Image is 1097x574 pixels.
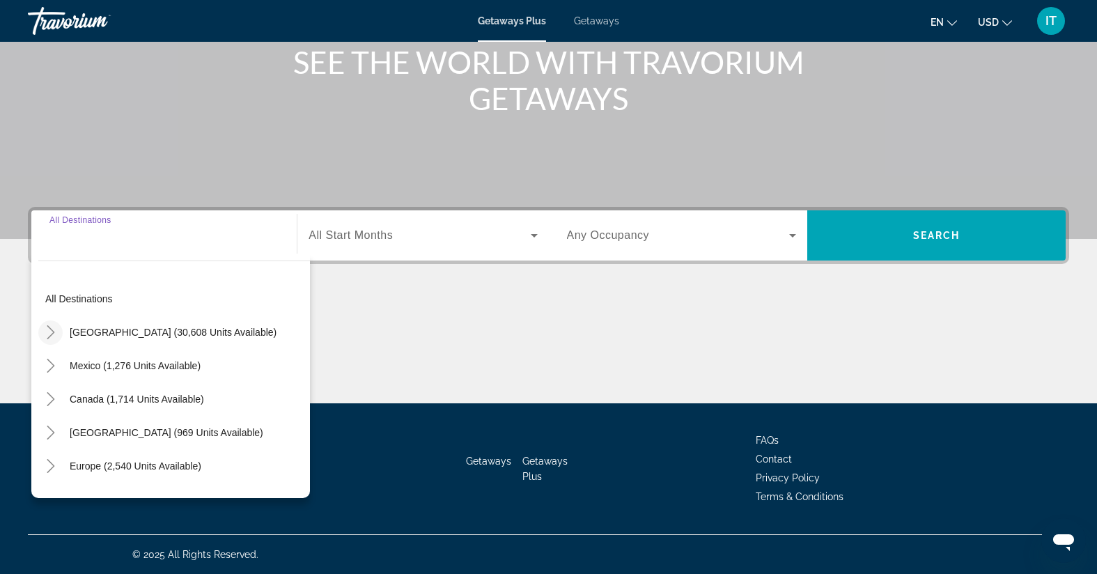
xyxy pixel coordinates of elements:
[288,44,810,116] h1: SEE THE WORLD WITH TRAVORIUM GETAWAYS
[31,210,1066,261] div: Search widget
[63,387,211,412] button: Canada (1,714 units available)
[38,454,63,479] button: Toggle Europe (2,540 units available)
[978,12,1012,32] button: Change currency
[1033,6,1069,36] button: User Menu
[913,230,960,241] span: Search
[38,421,63,445] button: Toggle Caribbean & Atlantic Islands (969 units available)
[132,549,258,560] span: © 2025 All Rights Reserved.
[931,12,957,32] button: Change language
[1045,14,1057,28] span: IT
[38,286,310,311] button: All destinations
[63,353,208,378] button: Mexico (1,276 units available)
[63,420,270,445] button: [GEOGRAPHIC_DATA] (969 units available)
[756,453,792,465] a: Contact
[70,360,201,371] span: Mexico (1,276 units available)
[574,15,619,26] a: Getaways
[522,456,568,482] a: Getaways Plus
[756,435,779,446] a: FAQs
[1041,518,1086,563] iframe: Button to launch messaging window
[309,229,393,241] span: All Start Months
[63,453,208,479] button: Europe (2,540 units available)
[28,3,167,39] a: Travorium
[63,487,270,512] button: [GEOGRAPHIC_DATA] (211 units available)
[70,427,263,438] span: [GEOGRAPHIC_DATA] (969 units available)
[70,460,201,472] span: Europe (2,540 units available)
[70,394,204,405] span: Canada (1,714 units available)
[38,387,63,412] button: Toggle Canada (1,714 units available)
[38,354,63,378] button: Toggle Mexico (1,276 units available)
[38,320,63,345] button: Toggle United States (30,608 units available)
[931,17,944,28] span: en
[756,491,843,502] a: Terms & Conditions
[63,320,283,345] button: [GEOGRAPHIC_DATA] (30,608 units available)
[466,456,511,467] a: Getaways
[38,488,63,512] button: Toggle Australia (211 units available)
[45,293,113,304] span: All destinations
[567,229,650,241] span: Any Occupancy
[978,17,999,28] span: USD
[807,210,1066,261] button: Search
[49,215,111,224] span: All Destinations
[70,327,277,338] span: [GEOGRAPHIC_DATA] (30,608 units available)
[478,15,546,26] a: Getaways Plus
[756,472,820,483] a: Privacy Policy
